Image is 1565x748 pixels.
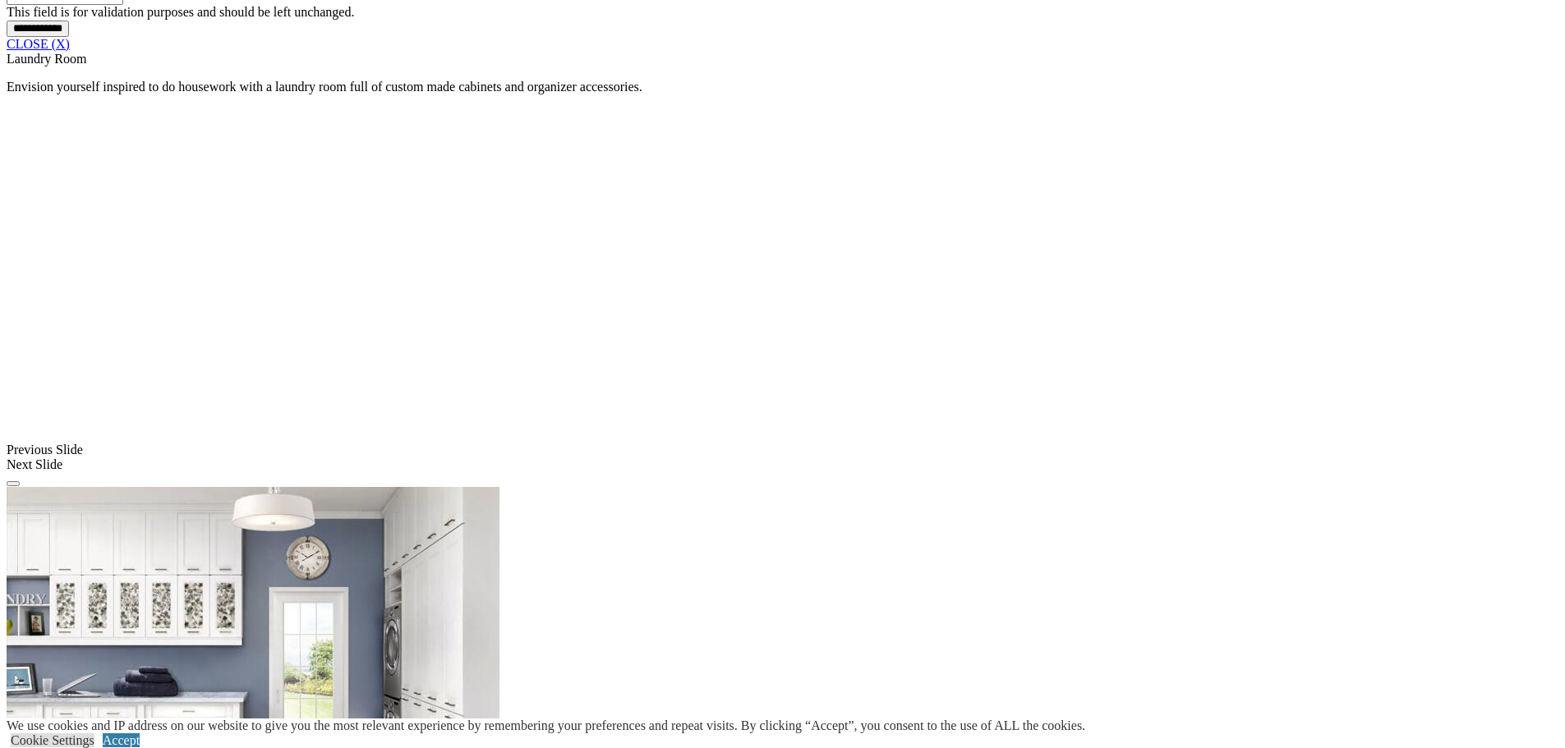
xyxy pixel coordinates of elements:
div: We use cookies and IP address on our website to give you the most relevant experience by remember... [7,718,1085,733]
p: Envision yourself inspired to do housework with a laundry room full of custom made cabinets and o... [7,80,1558,94]
a: Cookie Settings [11,733,94,747]
div: Previous Slide [7,443,1558,457]
button: Click here to pause slide show [7,481,20,486]
a: CLOSE (X) [7,37,70,51]
div: This field is for validation purposes and should be left unchanged. [7,5,1558,20]
a: Accept [103,733,140,747]
div: Next Slide [7,457,1558,472]
span: Laundry Room [7,52,86,66]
